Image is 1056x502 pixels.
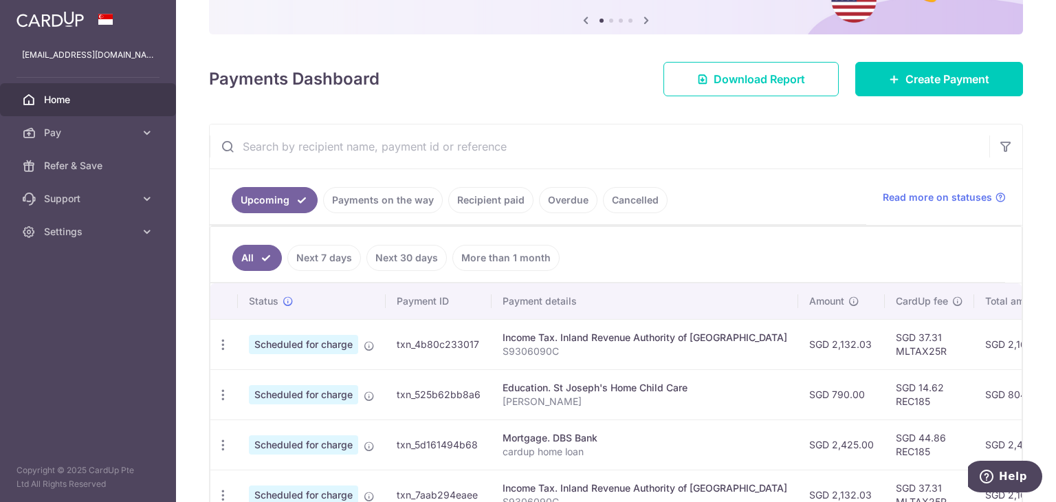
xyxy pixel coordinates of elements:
[798,369,885,419] td: SGD 790.00
[452,245,560,271] a: More than 1 month
[209,67,379,91] h4: Payments Dashboard
[287,245,361,271] a: Next 7 days
[249,294,278,308] span: Status
[44,126,135,140] span: Pay
[885,369,974,419] td: SGD 14.62 REC185
[603,187,668,213] a: Cancelled
[44,225,135,239] span: Settings
[386,419,492,470] td: txn_5d161494b68
[44,192,135,206] span: Support
[503,345,787,358] p: S9306090C
[232,245,282,271] a: All
[386,369,492,419] td: txn_525b62bb8a6
[44,93,135,107] span: Home
[448,187,533,213] a: Recipient paid
[985,294,1031,308] span: Total amt.
[539,187,597,213] a: Overdue
[22,48,154,62] p: [EMAIL_ADDRESS][DOMAIN_NAME]
[503,431,787,445] div: Mortgage. DBS Bank
[855,62,1023,96] a: Create Payment
[503,395,787,408] p: [PERSON_NAME]
[905,71,989,87] span: Create Payment
[503,331,787,345] div: Income Tax. Inland Revenue Authority of [GEOGRAPHIC_DATA]
[366,245,447,271] a: Next 30 days
[503,481,787,495] div: Income Tax. Inland Revenue Authority of [GEOGRAPHIC_DATA]
[323,187,443,213] a: Payments on the way
[968,461,1042,495] iframe: Opens a widget where you can find more information
[249,385,358,404] span: Scheduled for charge
[249,435,358,455] span: Scheduled for charge
[386,319,492,369] td: txn_4b80c233017
[503,381,787,395] div: Education. St Joseph's Home Child Care
[883,190,992,204] span: Read more on statuses
[16,11,84,28] img: CardUp
[503,445,787,459] p: cardup home loan
[714,71,805,87] span: Download Report
[44,159,135,173] span: Refer & Save
[885,419,974,470] td: SGD 44.86 REC185
[809,294,844,308] span: Amount
[492,283,798,319] th: Payment details
[386,283,492,319] th: Payment ID
[885,319,974,369] td: SGD 37.31 MLTAX25R
[249,335,358,354] span: Scheduled for charge
[663,62,839,96] a: Download Report
[883,190,1006,204] a: Read more on statuses
[798,419,885,470] td: SGD 2,425.00
[210,124,989,168] input: Search by recipient name, payment id or reference
[798,319,885,369] td: SGD 2,132.03
[896,294,948,308] span: CardUp fee
[232,187,318,213] a: Upcoming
